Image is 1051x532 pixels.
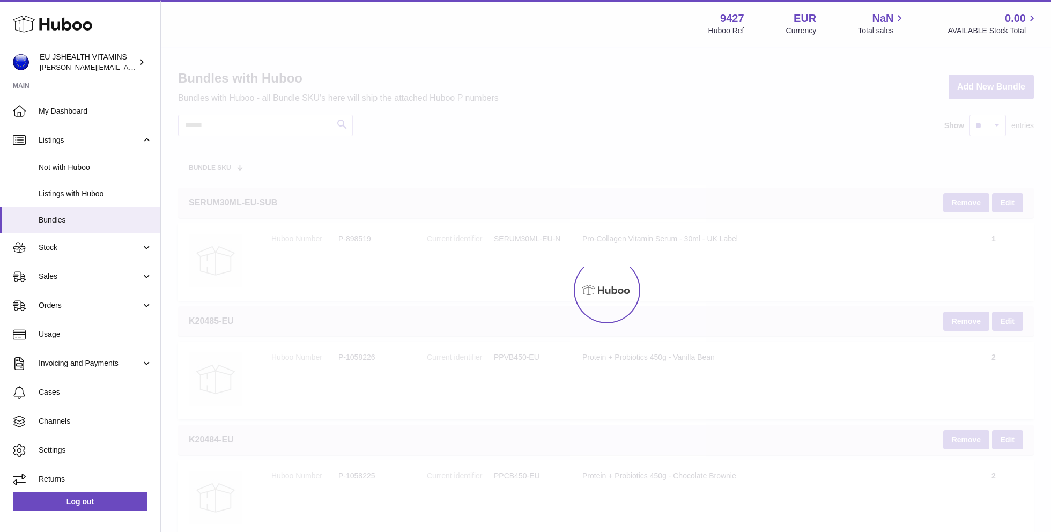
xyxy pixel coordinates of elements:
span: Settings [39,445,152,455]
strong: EUR [794,11,816,26]
span: Orders [39,300,141,311]
span: 0.00 [1005,11,1026,26]
div: EU JSHEALTH VITAMINS [40,52,136,72]
span: Total sales [858,26,906,36]
div: Huboo Ref [708,26,744,36]
span: Returns [39,474,152,484]
span: Bundles [39,215,152,225]
span: Not with Huboo [39,162,152,173]
span: Stock [39,242,141,253]
span: Listings with Huboo [39,189,152,199]
a: 0.00 AVAILABLE Stock Total [948,11,1038,36]
a: Log out [13,492,147,511]
img: laura@jessicasepel.com [13,54,29,70]
a: NaN Total sales [858,11,906,36]
span: NaN [872,11,893,26]
span: My Dashboard [39,106,152,116]
div: Currency [786,26,817,36]
span: Listings [39,135,141,145]
span: Sales [39,271,141,282]
strong: 9427 [720,11,744,26]
span: Cases [39,387,152,397]
span: [PERSON_NAME][EMAIL_ADDRESS][DOMAIN_NAME] [40,63,215,71]
span: Usage [39,329,152,339]
span: AVAILABLE Stock Total [948,26,1038,36]
span: Channels [39,416,152,426]
span: Invoicing and Payments [39,358,141,368]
